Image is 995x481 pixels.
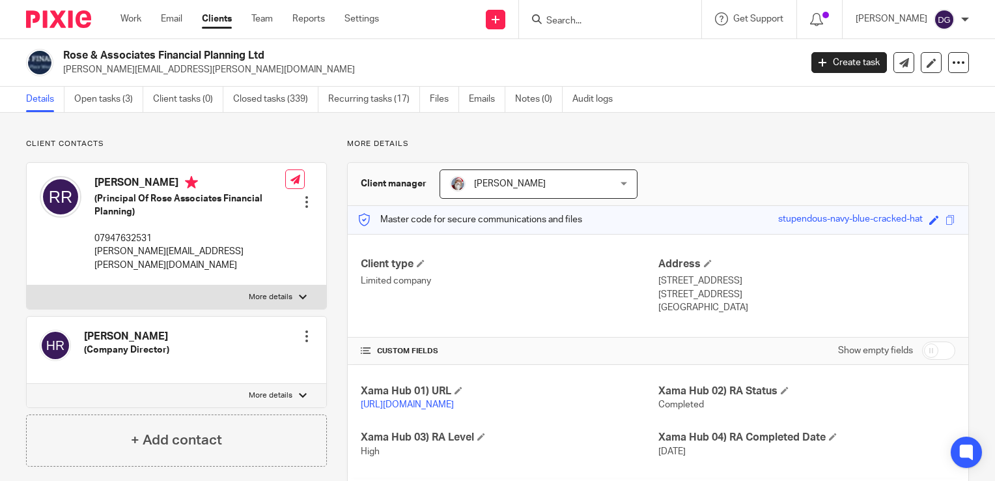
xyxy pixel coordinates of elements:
a: Clients [202,12,232,25]
span: [PERSON_NAME] [474,179,546,188]
a: Work [120,12,141,25]
p: [STREET_ADDRESS] [658,288,955,301]
h4: + Add contact [131,430,222,450]
p: [STREET_ADDRESS] [658,274,955,287]
span: Get Support [733,14,783,23]
p: Limited company [361,274,658,287]
span: [DATE] [658,447,686,456]
a: Client tasks (0) [153,87,223,112]
h4: [PERSON_NAME] [94,176,285,192]
label: Show empty fields [838,344,913,357]
a: Open tasks (3) [74,87,143,112]
a: Settings [344,12,379,25]
a: Team [251,12,273,25]
img: Pixie [26,10,91,28]
h4: CUSTOM FIELDS [361,346,658,357]
p: [PERSON_NAME][EMAIL_ADDRESS][PERSON_NAME][DOMAIN_NAME] [94,245,285,272]
p: [PERSON_NAME][EMAIL_ADDRESS][PERSON_NAME][DOMAIN_NAME] [63,63,792,76]
p: More details [347,139,969,149]
img: svg%3E [934,9,955,30]
a: Reports [292,12,325,25]
a: [URL][DOMAIN_NAME] [361,400,454,409]
img: Logo.jpg [26,49,53,76]
h2: Rose & Associates Financial Planning Ltd [63,49,646,63]
i: Primary [185,176,198,189]
p: Master code for secure communications and files [357,213,582,226]
h4: Xama Hub 02) RA Status [658,385,955,398]
img: Karen%20Pic.png [450,176,466,192]
span: Completed [658,400,704,409]
a: Emails [469,87,505,112]
p: More details [249,390,292,401]
span: High [361,447,380,456]
p: [PERSON_NAME] [856,12,927,25]
a: Recurring tasks (17) [328,87,420,112]
a: Email [161,12,182,25]
p: Client contacts [26,139,327,149]
a: Closed tasks (339) [233,87,318,112]
a: Notes (0) [515,87,563,112]
p: 07947632531 [94,232,285,245]
h5: (Principal Of Rose Associates Financial Planning) [94,192,285,219]
h4: Address [658,257,955,271]
img: svg%3E [40,176,81,218]
h4: Xama Hub 03) RA Level [361,431,658,445]
img: svg%3E [40,330,71,361]
p: More details [249,292,292,302]
h4: Xama Hub 04) RA Completed Date [658,431,955,445]
p: [GEOGRAPHIC_DATA] [658,301,955,314]
a: Create task [811,52,887,73]
h5: (Company Director) [84,343,169,357]
h4: [PERSON_NAME] [84,330,169,343]
h3: Client manager [361,177,427,190]
h4: Client type [361,257,658,271]
h4: Xama Hub 01) URL [361,385,658,398]
div: stupendous-navy-blue-cracked-hat [778,212,923,227]
a: Details [26,87,64,112]
a: Audit logs [572,87,623,112]
a: Files [430,87,459,112]
input: Search [545,16,662,27]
